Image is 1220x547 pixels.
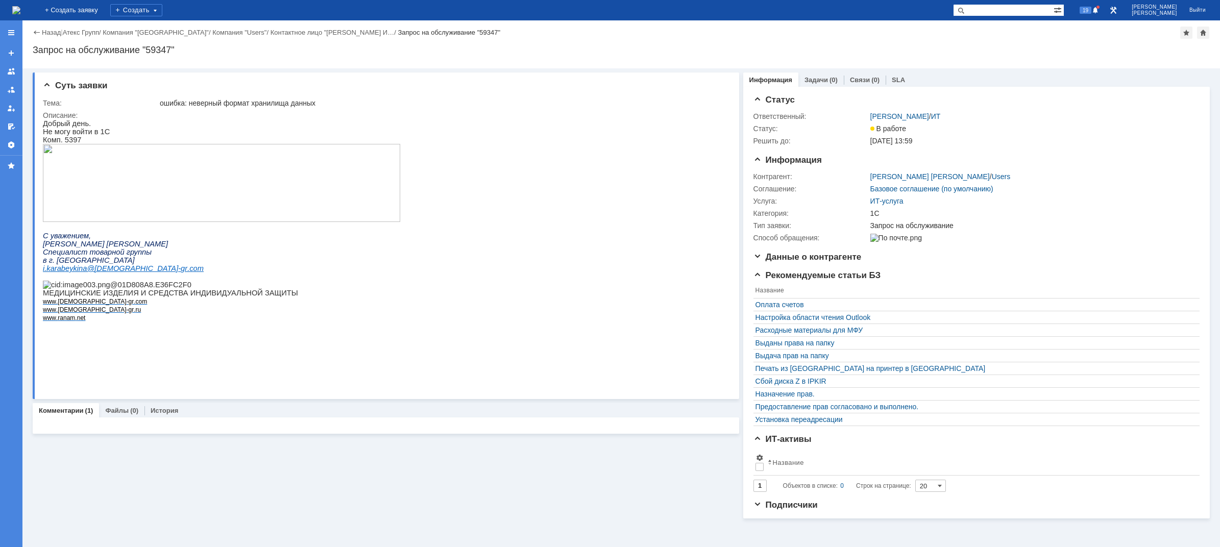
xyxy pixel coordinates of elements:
[1080,7,1091,14] span: 19
[43,99,158,107] div: Тема:
[850,76,870,84] a: Связи
[870,221,1193,230] div: Запрос на обслуживание
[212,29,271,36] div: /
[12,6,20,14] img: logo
[32,195,34,202] span: .
[829,76,838,84] div: (0)
[398,29,500,36] div: Запрос на обслуживание "59347"
[1180,27,1192,39] div: Добавить в избранное
[753,125,868,133] div: Статус:
[753,197,868,205] div: Услуга:
[753,172,868,181] div: Контрагент:
[755,301,1192,309] a: Оплата счетов
[3,118,19,135] a: Мои согласования
[753,185,868,193] div: Соглашение:
[783,482,838,489] span: Объектов в списке:
[753,434,812,444] span: ИТ-активы
[103,29,212,36] div: /
[43,81,107,90] span: Суть заявки
[1197,27,1209,39] div: Сделать домашней страницей
[2,145,4,153] span: .
[110,4,162,16] div: Создать
[783,480,911,492] i: Строк на странице:
[804,76,828,84] a: Задачи
[84,179,86,186] span: -
[755,454,764,462] span: Настройки
[753,95,795,105] span: Статус
[84,187,86,194] span: -
[753,234,868,242] div: Способ обращения:
[13,179,15,186] span: .
[755,352,1192,360] a: Выдача прав на папку
[130,407,138,414] div: (0)
[1107,4,1119,16] a: Перейти в интерфейс администратора
[755,364,1192,372] a: Печать из [GEOGRAPHIC_DATA] на принтер в [GEOGRAPHIC_DATA]
[63,29,103,36] div: /
[755,403,1192,411] a: Предоставление прав согласовано и выполнено.
[13,195,15,202] span: .
[840,480,844,492] div: 0
[755,415,1192,424] a: Установка переадресации
[773,459,804,466] div: Название
[931,112,941,120] a: ИТ
[870,197,904,205] a: ИТ-услуга
[105,407,129,414] a: Файлы
[15,179,83,186] span: [DEMOGRAPHIC_DATA]
[870,172,1011,181] div: /
[86,179,91,186] span: gr
[42,29,61,36] a: Назад
[44,145,52,153] span: @
[3,137,19,153] a: Настройки
[870,172,990,181] a: [PERSON_NAME] [PERSON_NAME]
[103,29,209,36] a: Компания "[GEOGRAPHIC_DATA]"
[755,313,1192,321] a: Настройка области чтения Outlook
[3,82,19,98] a: Заявки в моей ответственности
[755,390,1192,398] a: Назначение прав.
[870,137,913,145] span: [DATE] 13:59
[3,63,19,80] a: Заявки на командах
[753,500,818,510] span: Подписчики
[271,29,398,36] div: /
[151,407,178,414] a: История
[870,185,993,193] a: Базовое соглашение (по умолчанию)
[753,137,868,145] div: Решить до:
[753,285,1194,299] th: Название
[135,145,138,153] span: -
[753,155,822,165] span: Информация
[753,112,868,120] div: Ответственный:
[870,125,906,133] span: В работе
[43,111,724,119] div: Описание:
[766,452,1194,476] th: Название
[753,209,868,217] div: Категория:
[753,221,868,230] div: Тип заявки:
[870,112,941,120] div: /
[86,187,91,194] span: gr
[870,234,922,242] img: По почте.png
[755,326,1192,334] a: Расходные материалы для МФУ
[871,76,880,84] div: (0)
[870,112,929,120] a: [PERSON_NAME]
[39,407,84,414] a: Комментарии
[755,377,1192,385] a: Сбой диска Z в IPKIR
[755,339,1192,347] a: Выданы права на папку
[753,252,862,262] span: Данные о контрагенте
[212,29,266,36] a: Компания "Users"
[15,187,83,194] span: [DEMOGRAPHIC_DATA]
[160,99,722,107] div: ошибка: неверный формат хранилища данных
[144,145,147,153] span: .
[15,195,32,202] span: ranam
[61,28,62,36] div: |
[91,179,92,186] span: .
[12,6,20,14] a: Перейти на домашнюю страницу
[13,187,15,194] span: .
